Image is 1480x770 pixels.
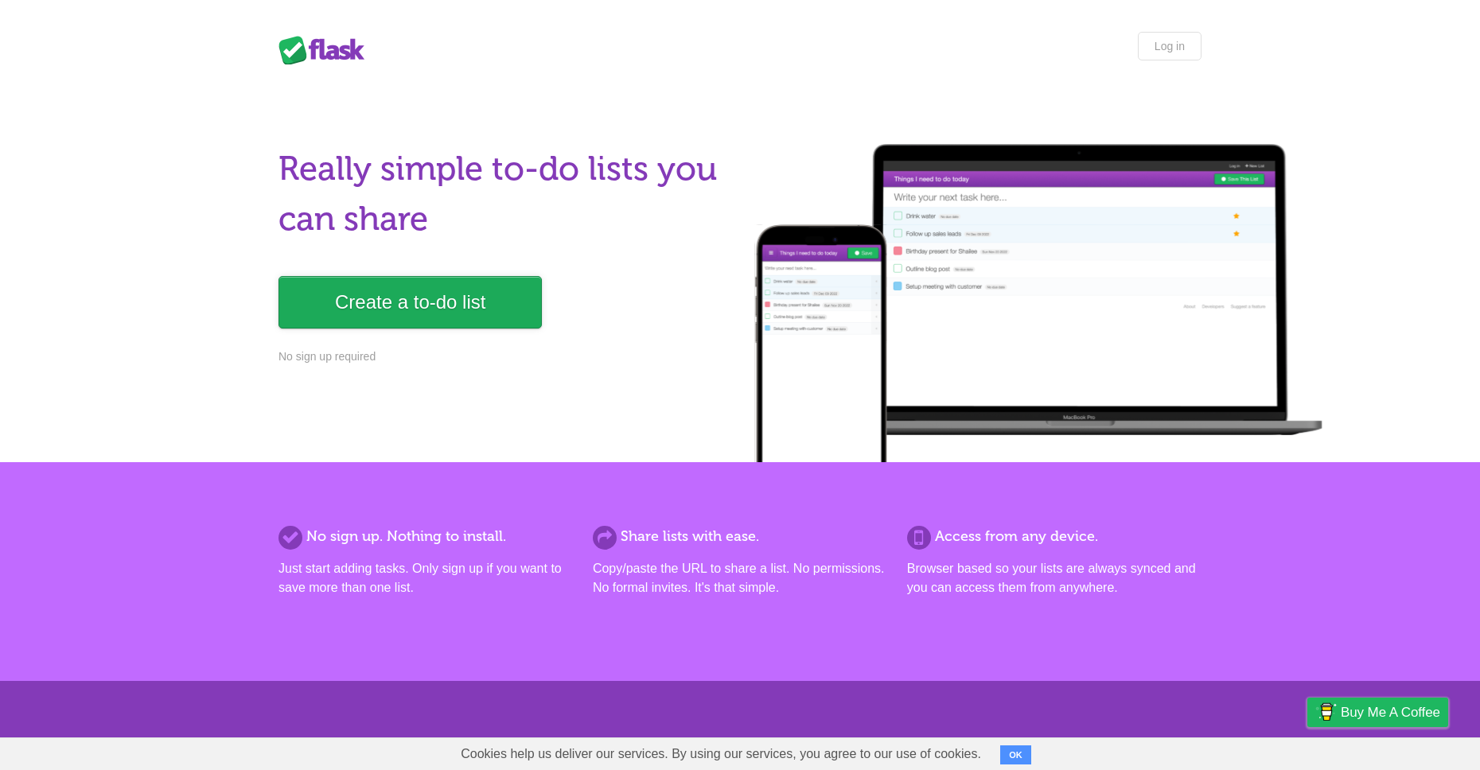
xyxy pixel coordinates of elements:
h2: Access from any device. [907,526,1202,547]
h2: No sign up. Nothing to install. [278,526,573,547]
h2: Share lists with ease. [593,526,887,547]
span: Buy me a coffee [1341,698,1440,726]
button: OK [1000,745,1031,764]
p: Just start adding tasks. Only sign up if you want to save more than one list. [278,559,573,597]
a: Buy me a coffee [1307,698,1448,727]
div: Flask Lists [278,36,374,64]
a: Create a to-do list [278,276,542,329]
p: Browser based so your lists are always synced and you can access them from anywhere. [907,559,1202,597]
p: No sign up required [278,348,730,365]
p: Copy/paste the URL to share a list. No permissions. No formal invites. It's that simple. [593,559,887,597]
a: Log in [1138,32,1202,60]
span: Cookies help us deliver our services. By using our services, you agree to our use of cookies. [445,738,997,770]
h1: Really simple to-do lists you can share [278,144,730,244]
img: Buy me a coffee [1315,698,1337,725]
